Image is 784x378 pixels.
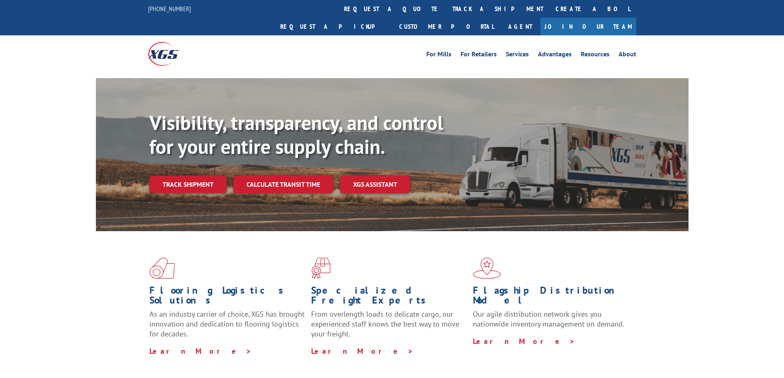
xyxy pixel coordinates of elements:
b: Visibility, transparency, and control for your entire supply chain. [149,110,443,159]
a: Learn More > [473,336,575,346]
img: xgs-icon-total-supply-chain-intelligence-red [149,257,175,279]
a: Join Our Team [540,18,636,35]
h1: Flooring Logistics Solutions [149,285,305,309]
img: xgs-icon-focused-on-flooring-red [311,257,330,279]
a: For Retailers [461,51,497,60]
a: Advantages [538,51,572,60]
a: Services [506,51,529,60]
p: From overlength loads to delicate cargo, our experienced staff knows the best way to move your fr... [311,309,467,346]
a: About [619,51,636,60]
a: XGS ASSISTANT [340,176,410,193]
span: As an industry carrier of choice, XGS has brought innovation and dedication to flooring logistics... [149,309,305,339]
img: xgs-icon-flagship-distribution-model-red [473,257,501,279]
a: Learn More > [311,346,414,356]
a: Resources [581,51,610,60]
a: Track shipment [149,176,227,193]
span: Our agile distribution network gives you nationwide inventory management on demand. [473,309,624,329]
a: [PHONE_NUMBER] [148,5,191,13]
a: Agent [500,18,540,35]
h1: Specialized Freight Experts [311,285,467,309]
a: For Mills [426,51,451,60]
h1: Flagship Distribution Model [473,285,628,309]
a: Customer Portal [393,18,500,35]
a: Learn More > [149,346,252,356]
a: Request a pickup [274,18,393,35]
a: Calculate transit time [233,176,333,193]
